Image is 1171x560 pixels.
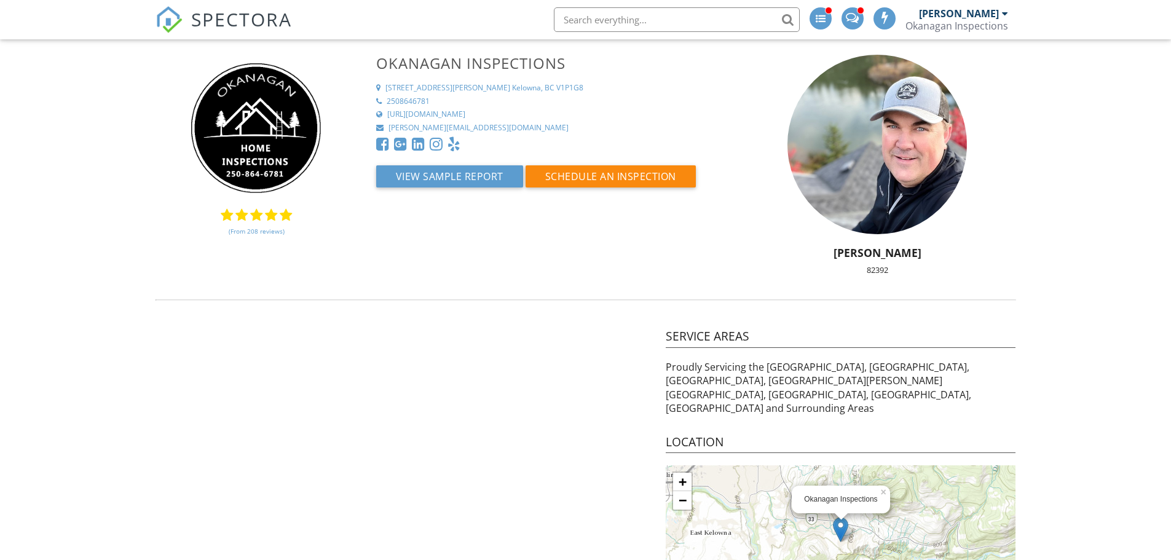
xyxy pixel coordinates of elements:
a: 2508646781 [376,97,724,107]
div: Kelowna, BC V1P1G8 [512,83,583,93]
a: [STREET_ADDRESS][PERSON_NAME] Kelowna, BC V1P1G8 [376,83,724,93]
div: [PERSON_NAME][EMAIL_ADDRESS][DOMAIN_NAME] [388,123,569,133]
h4: Service Areas [666,328,1015,348]
button: View Sample Report [376,165,523,187]
a: (From 208 reviews) [229,221,285,242]
a: SPECTORA [156,17,292,42]
img: The Best Home Inspection Software - Spectora [156,6,183,33]
h5: [PERSON_NAME] [731,246,1023,259]
h4: Location [666,434,1015,454]
img: ian2.jpg [787,55,967,234]
img: Logo-With-Phone-number.gif [183,55,330,202]
h3: Okanagan Inspections [376,55,724,71]
a: [URL][DOMAIN_NAME] [376,109,724,120]
div: Okanagan Inspections [905,20,1008,32]
a: Zoom out [673,491,692,510]
a: [PERSON_NAME][EMAIL_ADDRESS][DOMAIN_NAME] [376,123,724,133]
a: Schedule an Inspection [526,173,696,187]
a: View Sample Report [376,173,526,187]
input: Search everything... [554,7,800,32]
a: Zoom in [673,473,692,491]
button: Schedule an Inspection [526,165,696,187]
div: [URL][DOMAIN_NAME] [387,109,465,120]
a: × [879,486,890,494]
p: Proudly Servicing the [GEOGRAPHIC_DATA], [GEOGRAPHIC_DATA], [GEOGRAPHIC_DATA], [GEOGRAPHIC_DATA][... [666,360,1015,416]
div: [PERSON_NAME] [919,7,999,20]
div: [STREET_ADDRESS][PERSON_NAME] [385,83,510,93]
div: Okanagan Inspections [804,494,878,505]
div: 2508646781 [387,97,430,107]
span: SPECTORA [191,6,292,32]
div: 82392 [731,265,1023,275]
